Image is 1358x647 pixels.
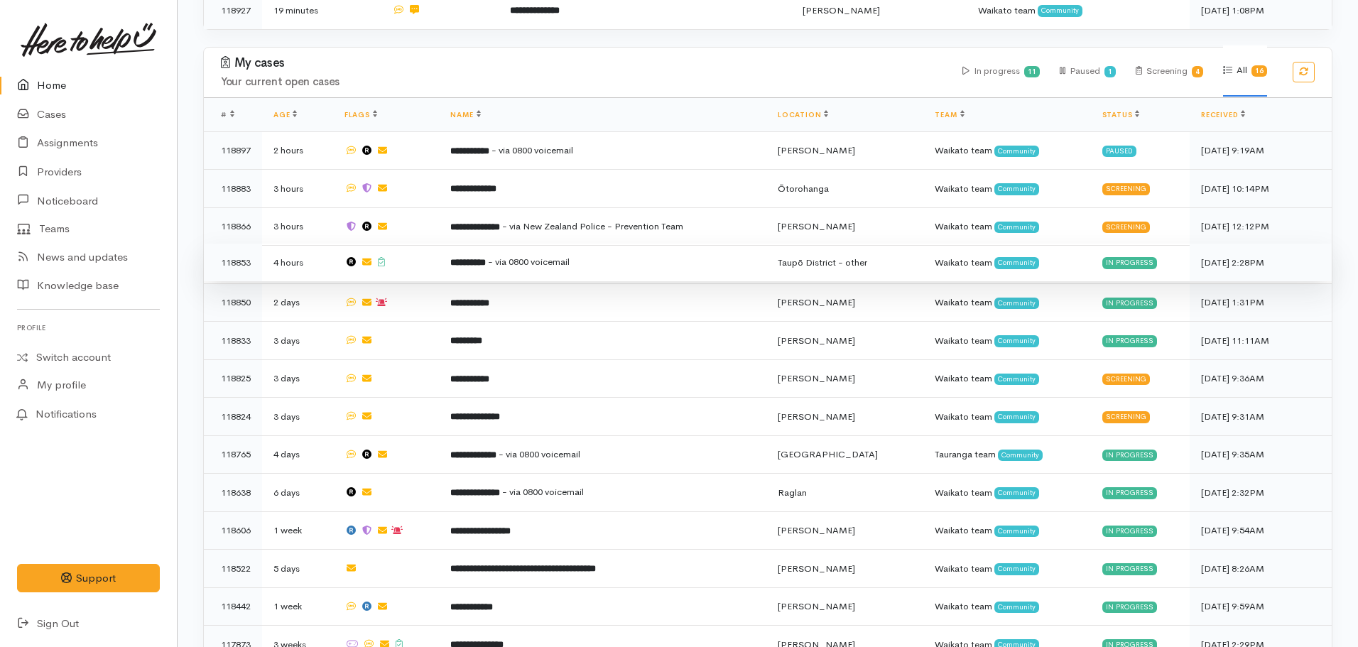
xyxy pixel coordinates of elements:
[923,435,1090,474] td: Tauranga team
[778,220,855,232] span: [PERSON_NAME]
[778,372,855,384] span: [PERSON_NAME]
[1102,487,1157,499] div: In progress
[204,283,262,322] td: 118850
[1190,474,1332,512] td: [DATE] 2:32PM
[491,144,573,156] span: - via 0800 voicemail
[923,244,1090,282] td: Waikato team
[262,131,333,170] td: 2 hours
[1102,526,1157,537] div: In progress
[502,486,584,498] span: - via 0800 voicemail
[778,335,855,347] span: [PERSON_NAME]
[1190,244,1332,282] td: [DATE] 2:28PM
[1223,45,1267,97] div: All
[204,587,262,626] td: 118442
[1255,66,1264,75] b: 16
[1190,550,1332,588] td: [DATE] 8:26AM
[778,448,878,460] span: [GEOGRAPHIC_DATA]
[344,110,377,119] a: Flags
[1102,298,1157,309] div: In progress
[994,374,1039,385] span: Community
[1190,170,1332,208] td: [DATE] 10:14PM
[450,110,480,119] a: Name
[204,474,262,512] td: 118638
[262,170,333,208] td: 3 hours
[1102,146,1136,157] div: Paused
[262,435,333,474] td: 4 days
[204,322,262,360] td: 118833
[778,486,807,499] span: Raglan
[923,322,1090,360] td: Waikato team
[994,563,1039,575] span: Community
[778,562,855,575] span: [PERSON_NAME]
[1102,450,1157,461] div: In progress
[994,335,1039,347] span: Community
[1190,207,1332,246] td: [DATE] 12:12PM
[994,487,1039,499] span: Community
[778,600,855,612] span: [PERSON_NAME]
[204,511,262,550] td: 118606
[994,222,1039,233] span: Community
[1102,257,1157,268] div: In progress
[923,131,1090,170] td: Waikato team
[778,524,855,536] span: [PERSON_NAME]
[923,170,1090,208] td: Waikato team
[1102,563,1157,575] div: In progress
[994,602,1039,613] span: Community
[488,256,570,268] span: - via 0800 voicemail
[998,450,1043,461] span: Community
[923,283,1090,322] td: Waikato team
[1102,602,1157,613] div: In progress
[262,511,333,550] td: 1 week
[778,183,829,195] span: Ōtorohanga
[204,131,262,170] td: 118897
[1102,335,1157,347] div: In progress
[1190,435,1332,474] td: [DATE] 9:35AM
[262,359,333,398] td: 3 days
[262,587,333,626] td: 1 week
[204,170,262,208] td: 118883
[923,474,1090,512] td: Waikato team
[204,435,262,474] td: 118765
[778,296,855,308] span: [PERSON_NAME]
[262,322,333,360] td: 3 days
[935,110,964,119] a: Team
[994,298,1039,309] span: Community
[17,564,160,593] button: Support
[1102,110,1140,119] a: Status
[1038,5,1082,16] span: Community
[1060,46,1116,97] div: Paused
[994,146,1039,157] span: Community
[262,474,333,512] td: 6 days
[923,207,1090,246] td: Waikato team
[1102,183,1150,195] div: Screening
[923,587,1090,626] td: Waikato team
[1195,67,1200,76] b: 4
[221,110,234,119] span: #
[778,411,855,423] span: [PERSON_NAME]
[499,448,580,460] span: - via 0800 voicemail
[778,144,855,156] span: [PERSON_NAME]
[204,550,262,588] td: 118522
[1102,374,1150,385] div: Screening
[1190,587,1332,626] td: [DATE] 9:59AM
[962,46,1040,97] div: In progress
[17,318,160,337] h6: Profile
[1190,131,1332,170] td: [DATE] 9:19AM
[1190,359,1332,398] td: [DATE] 9:36AM
[923,398,1090,436] td: Waikato team
[262,244,333,282] td: 4 hours
[994,526,1039,537] span: Community
[923,359,1090,398] td: Waikato team
[1102,222,1150,233] div: Screening
[778,110,828,119] a: Location
[803,4,880,16] span: [PERSON_NAME]
[1190,511,1332,550] td: [DATE] 9:54AM
[1190,398,1332,436] td: [DATE] 9:31AM
[221,76,945,88] h4: Your current open cases
[994,257,1039,268] span: Community
[204,359,262,398] td: 118825
[1102,411,1150,423] div: Screening
[221,56,945,70] h3: My cases
[994,411,1039,423] span: Community
[262,207,333,246] td: 3 hours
